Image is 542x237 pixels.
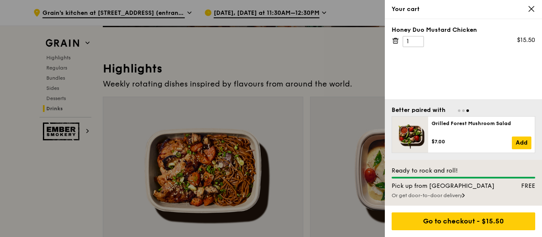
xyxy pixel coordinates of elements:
[392,5,535,14] div: Your cart
[432,120,531,127] div: Grilled Forest Mushroom Salad
[392,106,446,114] div: Better paired with
[466,109,469,112] span: Go to slide 3
[502,182,541,190] div: FREE
[432,138,512,145] div: $7.00
[462,109,465,112] span: Go to slide 2
[517,36,535,45] div: $15.50
[392,192,535,199] div: Or get door-to-door delivery
[392,212,535,230] div: Go to checkout - $15.50
[392,26,535,34] div: Honey Duo Mustard Chicken
[392,167,535,175] div: Ready to rock and roll!
[387,182,502,190] div: Pick up from [GEOGRAPHIC_DATA]
[512,137,531,149] a: Add
[458,109,460,112] span: Go to slide 1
